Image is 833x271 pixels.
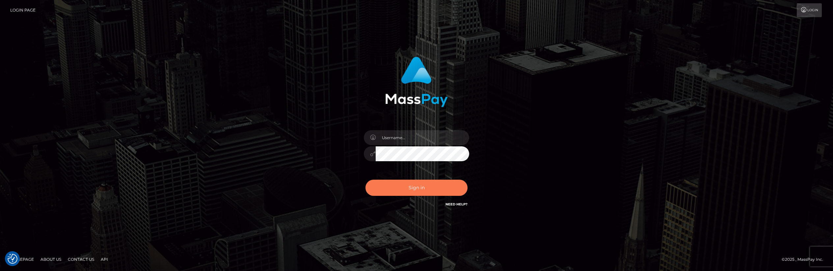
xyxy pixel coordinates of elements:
[376,130,469,145] input: Username...
[8,254,17,264] button: Consent Preferences
[38,254,64,264] a: About Us
[365,180,468,196] button: Sign in
[797,3,822,17] a: Login
[65,254,97,264] a: Contact Us
[98,254,111,264] a: API
[8,254,17,264] img: Revisit consent button
[10,3,36,17] a: Login Page
[445,202,468,206] a: Need Help?
[782,256,828,263] div: © 2025 , MassPay Inc.
[385,57,448,107] img: MassPay Login
[7,254,37,264] a: Homepage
